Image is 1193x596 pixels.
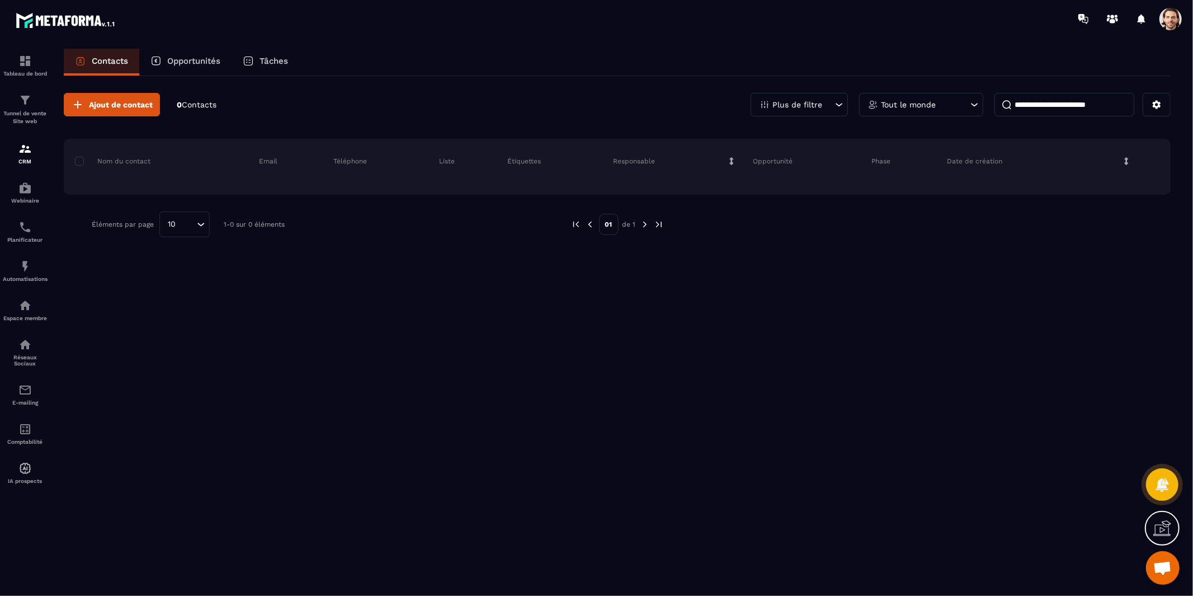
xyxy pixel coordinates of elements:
[3,237,48,243] p: Planificateur
[18,181,32,195] img: automations
[18,338,32,351] img: social-network
[753,157,793,166] p: Opportunité
[3,414,48,453] a: accountantaccountantComptabilité
[64,93,160,116] button: Ajout de contact
[3,354,48,367] p: Réseaux Sociaux
[92,56,128,66] p: Contacts
[224,220,285,228] p: 1-0 sur 0 éléments
[3,330,48,375] a: social-networksocial-networkRéseaux Sociaux
[871,157,890,166] p: Phase
[18,260,32,273] img: automations
[18,383,32,397] img: email
[177,100,216,110] p: 0
[3,173,48,212] a: automationsautomationsWebinaire
[3,375,48,414] a: emailemailE-mailing
[947,157,1002,166] p: Date de création
[260,56,288,66] p: Tâches
[439,157,455,166] p: Liste
[164,218,180,231] span: 10
[623,220,636,229] p: de 1
[159,212,210,237] div: Search for option
[167,56,220,66] p: Opportunités
[571,219,581,229] img: prev
[3,158,48,165] p: CRM
[3,439,48,445] p: Comptabilité
[614,157,656,166] p: Responsable
[3,212,48,251] a: schedulerschedulerPlanificateur
[180,218,194,231] input: Search for option
[3,276,48,282] p: Automatisations
[3,71,48,77] p: Tableau de bord
[3,251,48,290] a: automationsautomationsAutomatisations
[18,462,32,475] img: automations
[585,219,595,229] img: prev
[3,198,48,204] p: Webinaire
[64,49,139,76] a: Contacts
[1146,551,1180,585] div: Open chat
[654,219,664,229] img: next
[640,219,650,229] img: next
[3,315,48,321] p: Espace membre
[772,101,822,109] p: Plus de filtre
[16,10,116,30] img: logo
[182,100,216,109] span: Contacts
[3,290,48,330] a: automationsautomationsEspace membre
[139,49,232,76] a: Opportunités
[881,101,936,109] p: Tout le monde
[3,85,48,134] a: formationformationTunnel de vente Site web
[3,134,48,173] a: formationformationCRM
[92,220,154,228] p: Éléments par page
[18,423,32,436] img: accountant
[599,214,619,235] p: 01
[89,99,153,110] span: Ajout de contact
[507,157,541,166] p: Étiquettes
[18,93,32,107] img: formation
[18,299,32,312] img: automations
[3,400,48,406] p: E-mailing
[3,110,48,125] p: Tunnel de vente Site web
[18,54,32,68] img: formation
[3,46,48,85] a: formationformationTableau de bord
[75,157,150,166] p: Nom du contact
[259,157,277,166] p: Email
[18,220,32,234] img: scheduler
[232,49,299,76] a: Tâches
[333,157,367,166] p: Téléphone
[18,142,32,156] img: formation
[3,478,48,484] p: IA prospects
